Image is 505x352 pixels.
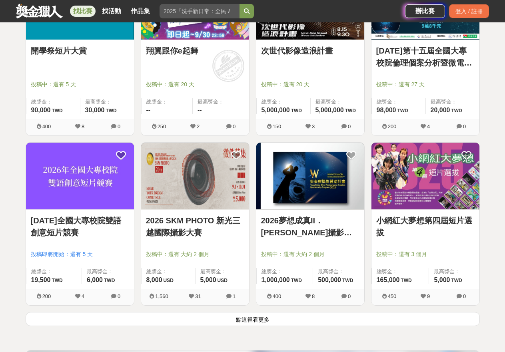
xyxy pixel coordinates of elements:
[141,143,249,210] a: Cover Image
[371,143,479,209] img: Cover Image
[261,268,308,276] span: 總獎金：
[104,278,115,283] span: TWD
[31,268,77,276] span: 總獎金：
[377,98,421,106] span: 總獎金：
[376,80,475,89] span: 投稿中：還有 27 天
[312,123,315,129] span: 3
[146,107,151,113] span: --
[52,278,62,283] span: TWD
[31,107,51,113] span: 90,000
[397,108,408,113] span: TWD
[200,268,244,276] span: 最高獎金：
[31,80,129,89] span: 投稿中：還有 5 天
[31,45,129,57] a: 開學祭短片大賞
[195,293,201,299] span: 31
[348,293,351,299] span: 0
[146,98,188,106] span: 總獎金：
[376,45,475,69] a: [DATE]第十五屆全國大專校院倫理個案分析暨微電影競賽
[463,293,466,299] span: 0
[52,108,62,113] span: TWD
[388,293,397,299] span: 450
[82,123,84,129] span: 8
[31,98,75,106] span: 總獎金：
[451,278,462,283] span: TWD
[371,143,479,210] a: Cover Image
[345,108,356,113] span: TWD
[315,107,344,113] span: 5,000,000
[261,107,290,113] span: 5,000,000
[200,276,216,283] span: 5,000
[431,107,450,113] span: 20,000
[31,276,51,283] span: 19,500
[197,123,200,129] span: 2
[291,108,302,113] span: TWD
[377,107,396,113] span: 98,000
[318,276,341,283] span: 500,000
[70,6,96,17] a: 找比賽
[31,250,129,259] span: 投稿即將開始：還有 5 天
[427,293,430,299] span: 9
[233,293,236,299] span: 1
[26,143,134,209] img: Cover Image
[155,293,168,299] span: 1,560
[198,98,244,106] span: 最高獎金：
[376,250,475,259] span: 投稿中：還有 3 個月
[233,123,236,129] span: 0
[128,6,153,17] a: 作品集
[99,6,124,17] a: 找活動
[434,268,474,276] span: 最高獎金：
[261,250,359,259] span: 投稿中：還有 大約 2 個月
[261,45,359,57] a: 次世代影像造浪計畫
[106,108,116,113] span: TWD
[312,293,315,299] span: 8
[401,278,411,283] span: TWD
[146,250,244,259] span: 投稿中：還有 大約 2 個月
[42,123,51,129] span: 400
[434,276,450,283] span: 5,000
[218,278,228,283] span: USD
[26,312,480,326] button: 點這裡看更多
[318,268,359,276] span: 最高獎金：
[87,268,129,276] span: 最高獎金：
[261,215,359,239] a: 2026夢想成真II．[PERSON_NAME]攝影贊助計畫
[377,276,400,283] span: 165,000
[431,98,475,106] span: 最高獎金：
[141,143,249,209] img: Cover Image
[348,123,351,129] span: 0
[158,123,166,129] span: 250
[388,123,397,129] span: 200
[256,143,364,209] img: Cover Image
[261,80,359,89] span: 投稿中：還有 20 天
[256,143,364,210] a: Cover Image
[118,123,120,129] span: 0
[376,215,475,239] a: 小網紅大夢想第四屆短片選拔
[82,293,84,299] span: 4
[146,268,190,276] span: 總獎金：
[198,107,202,113] span: --
[261,98,305,106] span: 總獎金：
[291,278,302,283] span: TWD
[405,4,445,18] a: 辦比賽
[377,268,424,276] span: 總獎金：
[164,278,174,283] span: USD
[42,293,51,299] span: 200
[146,276,162,283] span: 8,000
[87,276,103,283] span: 6,000
[31,215,129,239] a: [DATE]全國大專校院雙語創意短片競賽
[449,4,489,18] div: 登入 / 註冊
[427,123,430,129] span: 4
[160,4,240,18] input: 2025「洗手新日常：全民 ALL IN」洗手歌全台徵選
[261,276,290,283] span: 1,000,000
[26,143,134,210] a: Cover Image
[146,80,244,89] span: 投稿中：還有 20 天
[85,107,105,113] span: 30,000
[85,98,129,106] span: 最高獎金：
[463,123,466,129] span: 0
[315,98,359,106] span: 最高獎金：
[342,278,353,283] span: TWD
[146,45,244,57] a: 翔翼跟你e起舞
[118,293,120,299] span: 0
[451,108,462,113] span: TWD
[273,293,281,299] span: 400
